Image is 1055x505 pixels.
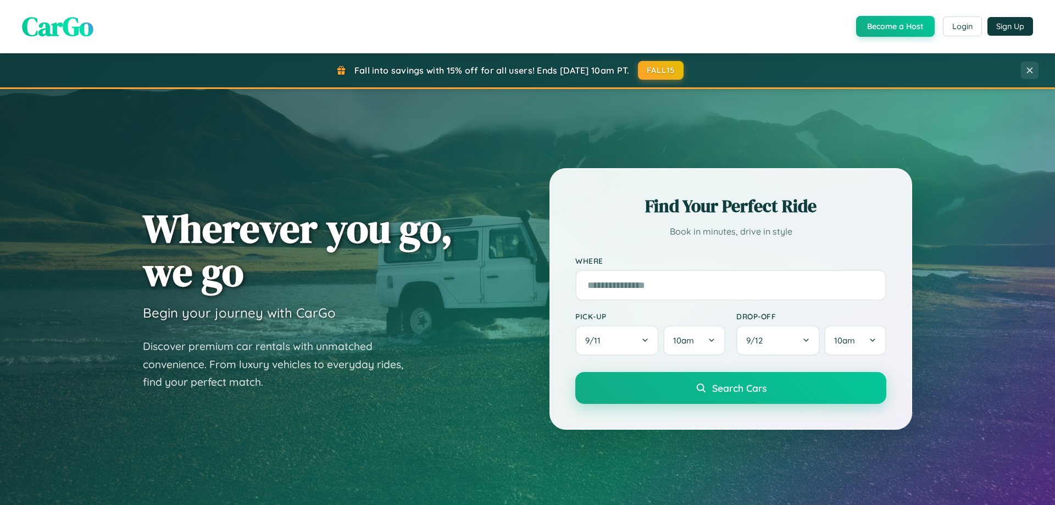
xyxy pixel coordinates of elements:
[143,207,453,293] h1: Wherever you go, we go
[575,312,725,321] label: Pick-up
[354,65,630,76] span: Fall into savings with 15% off for all users! Ends [DATE] 10am PT.
[943,16,982,36] button: Login
[663,325,725,356] button: 10am
[673,335,694,346] span: 10am
[22,8,93,45] span: CarGo
[575,372,886,404] button: Search Cars
[575,325,659,356] button: 9/11
[824,325,886,356] button: 10am
[736,312,886,321] label: Drop-off
[143,304,336,321] h3: Begin your journey with CarGo
[736,325,820,356] button: 9/12
[638,61,684,80] button: FALL15
[575,194,886,218] h2: Find Your Perfect Ride
[575,256,886,265] label: Where
[585,335,606,346] span: 9 / 11
[143,337,418,391] p: Discover premium car rentals with unmatched convenience. From luxury vehicles to everyday rides, ...
[575,224,886,240] p: Book in minutes, drive in style
[856,16,935,37] button: Become a Host
[987,17,1033,36] button: Sign Up
[834,335,855,346] span: 10am
[712,382,767,394] span: Search Cars
[746,335,768,346] span: 9 / 12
